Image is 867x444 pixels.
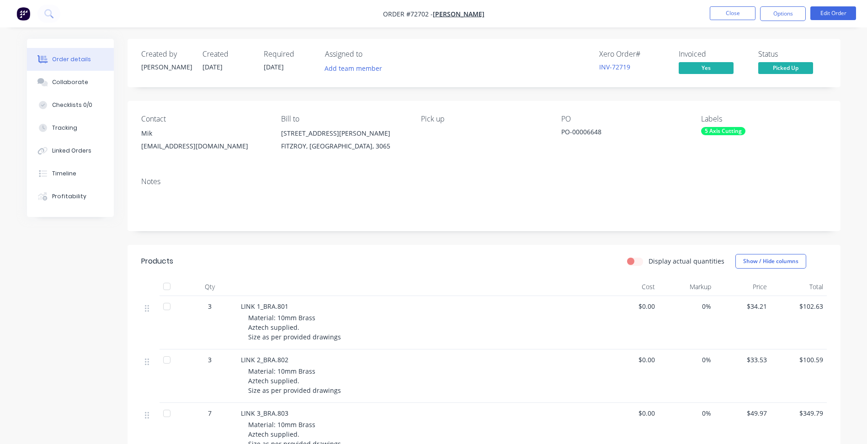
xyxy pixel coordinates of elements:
div: Products [141,256,173,267]
button: Order details [27,48,114,71]
button: Tracking [27,116,114,139]
div: Contact [141,115,266,123]
div: [PERSON_NAME] [141,62,191,72]
span: 0% [662,301,711,311]
button: Checklists 0/0 [27,94,114,116]
button: Add team member [325,62,387,74]
div: Total [771,278,827,296]
div: Invoiced [679,50,747,58]
div: Assigned to [325,50,416,58]
button: Picked Up [758,62,813,76]
button: Edit Order [810,6,856,20]
div: PO-00006648 [561,127,676,140]
button: Profitability [27,185,114,208]
div: Pick up [421,115,546,123]
span: 3 [208,301,212,311]
img: Factory [16,7,30,21]
label: Display actual quantities [649,256,724,266]
div: Required [264,50,314,58]
button: Collaborate [27,71,114,94]
button: Options [760,6,806,21]
button: Add team member [319,62,387,74]
div: Linked Orders [52,147,91,155]
div: Qty [182,278,237,296]
span: Material: 10mm Brass Aztech supplied. Size as per provided drawings [248,313,341,341]
div: Profitability [52,192,86,201]
span: LINK 3_BRA.803 [241,409,288,418]
button: Timeline [27,162,114,185]
div: Order details [52,55,91,63]
div: Labels [701,115,826,123]
div: Created [202,50,253,58]
span: Order #72702 - [383,10,433,18]
button: Show / Hide columns [735,254,806,269]
span: 7 [208,408,212,418]
div: Mik[EMAIL_ADDRESS][DOMAIN_NAME] [141,127,266,156]
div: FITZROY, [GEOGRAPHIC_DATA], 3065 [281,140,406,153]
span: Picked Up [758,62,813,74]
div: Collaborate [52,78,88,86]
div: Bill to [281,115,406,123]
div: [EMAIL_ADDRESS][DOMAIN_NAME] [141,140,266,153]
div: Xero Order # [599,50,668,58]
div: Tracking [52,124,77,132]
span: $34.21 [718,301,767,311]
div: Markup [659,278,715,296]
span: [DATE] [264,63,284,71]
span: $33.53 [718,355,767,365]
span: 3 [208,355,212,365]
button: Linked Orders [27,139,114,162]
span: 0% [662,355,711,365]
div: PO [561,115,686,123]
span: $0.00 [606,355,655,365]
span: $100.59 [774,355,823,365]
button: Close [710,6,755,20]
span: LINK 1_BRA.801 [241,302,288,311]
span: [DATE] [202,63,223,71]
div: Cost [603,278,659,296]
div: Timeline [52,169,76,178]
a: INV-72719 [599,63,630,71]
span: 0% [662,408,711,418]
span: LINK 2_BRA.802 [241,355,288,364]
span: $49.97 [718,408,767,418]
div: Mik [141,127,266,140]
span: $102.63 [774,301,823,311]
div: Checklists 0/0 [52,101,92,109]
div: Price [715,278,771,296]
div: Created by [141,50,191,58]
div: Status [758,50,827,58]
span: $349.79 [774,408,823,418]
span: Yes [679,62,734,74]
span: $0.00 [606,301,655,311]
a: [PERSON_NAME] [433,10,484,18]
div: Notes [141,177,827,186]
div: [STREET_ADDRESS][PERSON_NAME] [281,127,406,140]
div: [STREET_ADDRESS][PERSON_NAME]FITZROY, [GEOGRAPHIC_DATA], 3065 [281,127,406,156]
div: 5 Axis Cutting [701,127,745,135]
span: Material: 10mm Brass Aztech supplied. Size as per provided drawings [248,367,341,395]
span: $0.00 [606,408,655,418]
